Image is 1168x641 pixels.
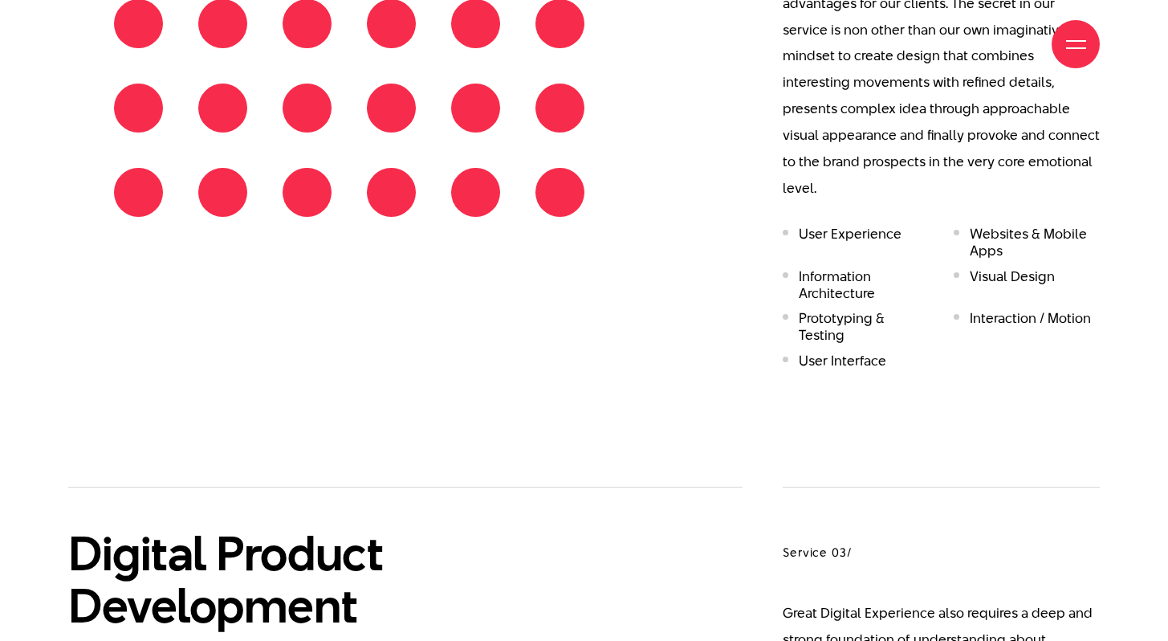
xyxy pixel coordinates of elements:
li: Prototyping & Testing [783,310,930,344]
li: Information Architecture [783,268,930,302]
li: User Interface [783,353,930,369]
li: Visual Design [954,268,1101,302]
li: Websites & Mobile Apps [954,226,1101,259]
li: User Experience [783,226,930,259]
li: Interaction / Motion [954,310,1101,344]
h2: Digital Product Development [68,528,630,633]
h3: Service 03/ [783,544,1100,561]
